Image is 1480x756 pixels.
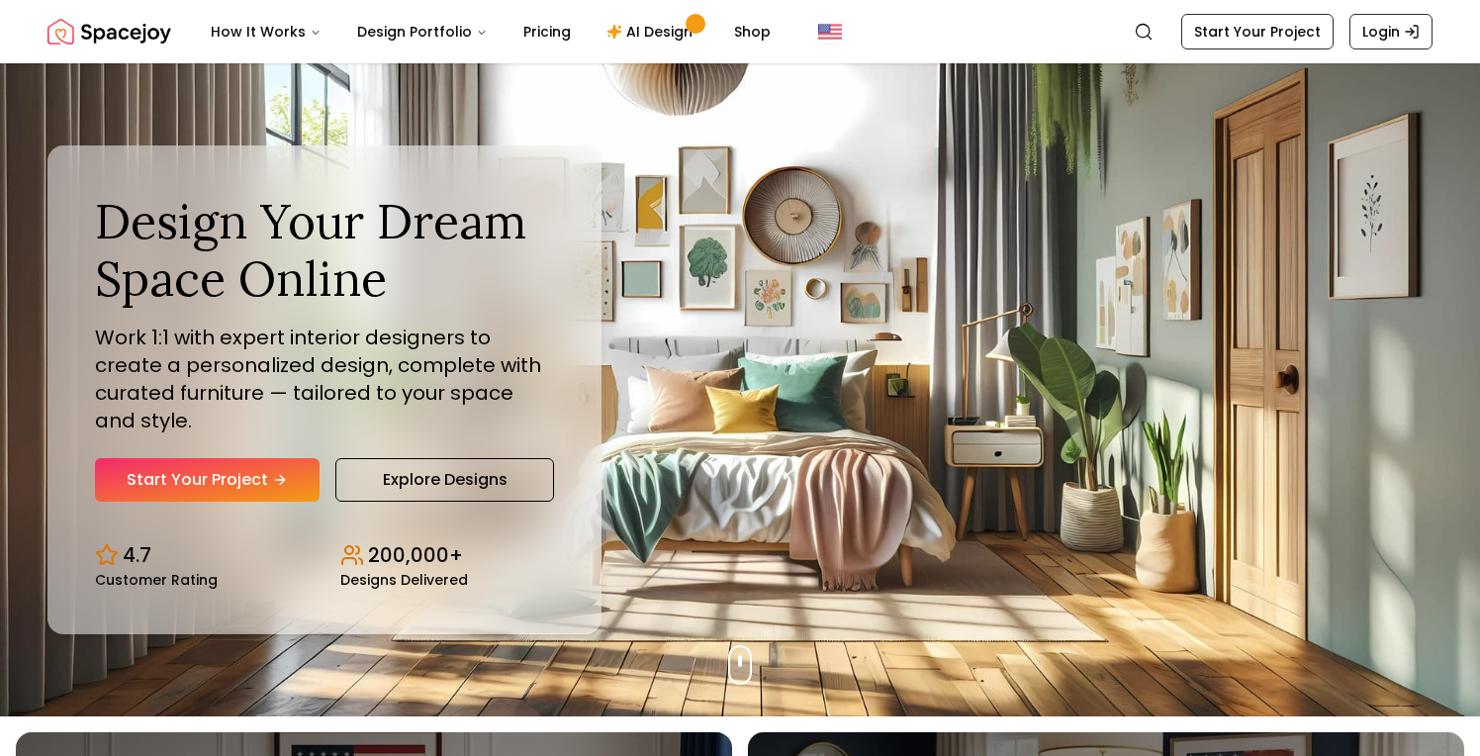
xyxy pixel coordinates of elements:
nav: Main [195,12,786,51]
img: Spacejoy Logo [47,12,171,51]
a: AI Design [591,12,714,51]
p: 200,000+ [368,541,463,569]
a: Pricing [508,12,587,51]
p: Work 1:1 with expert interior designers to create a personalized design, complete with curated fu... [95,324,554,434]
a: Spacejoy [47,12,171,51]
p: 4.7 [123,541,151,569]
a: Start Your Project [1181,14,1334,49]
a: Start Your Project [95,458,320,502]
small: Designs Delivered [340,573,468,587]
a: Login [1349,14,1433,49]
small: Customer Rating [95,573,218,587]
a: Explore Designs [335,458,554,502]
div: Design stats [95,525,554,587]
button: Design Portfolio [341,12,504,51]
img: United States [818,20,842,44]
a: Shop [718,12,786,51]
h1: Design Your Dream Space Online [95,193,554,307]
button: How It Works [195,12,337,51]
